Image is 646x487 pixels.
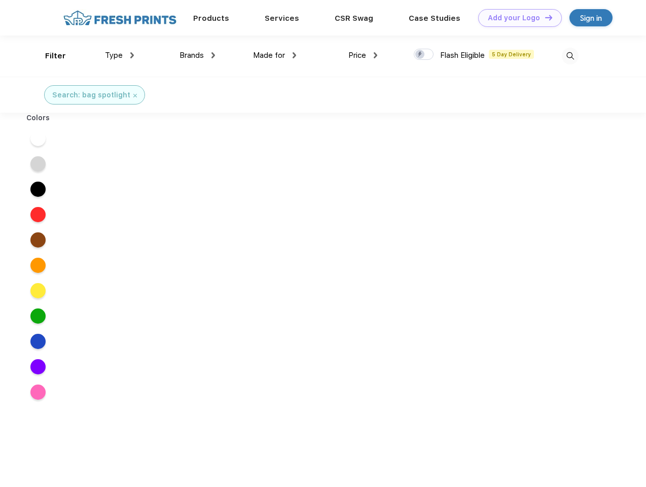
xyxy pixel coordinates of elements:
[19,113,58,123] div: Colors
[45,50,66,62] div: Filter
[488,14,540,22] div: Add your Logo
[440,51,485,60] span: Flash Eligible
[348,51,366,60] span: Price
[293,52,296,58] img: dropdown.png
[562,48,579,64] img: desktop_search.svg
[489,50,534,59] span: 5 Day Delivery
[211,52,215,58] img: dropdown.png
[52,90,130,100] div: Search: bag spotlight
[180,51,204,60] span: Brands
[374,52,377,58] img: dropdown.png
[569,9,613,26] a: Sign in
[545,15,552,20] img: DT
[193,14,229,23] a: Products
[105,51,123,60] span: Type
[60,9,180,27] img: fo%20logo%202.webp
[130,52,134,58] img: dropdown.png
[580,12,602,24] div: Sign in
[253,51,285,60] span: Made for
[133,94,137,97] img: filter_cancel.svg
